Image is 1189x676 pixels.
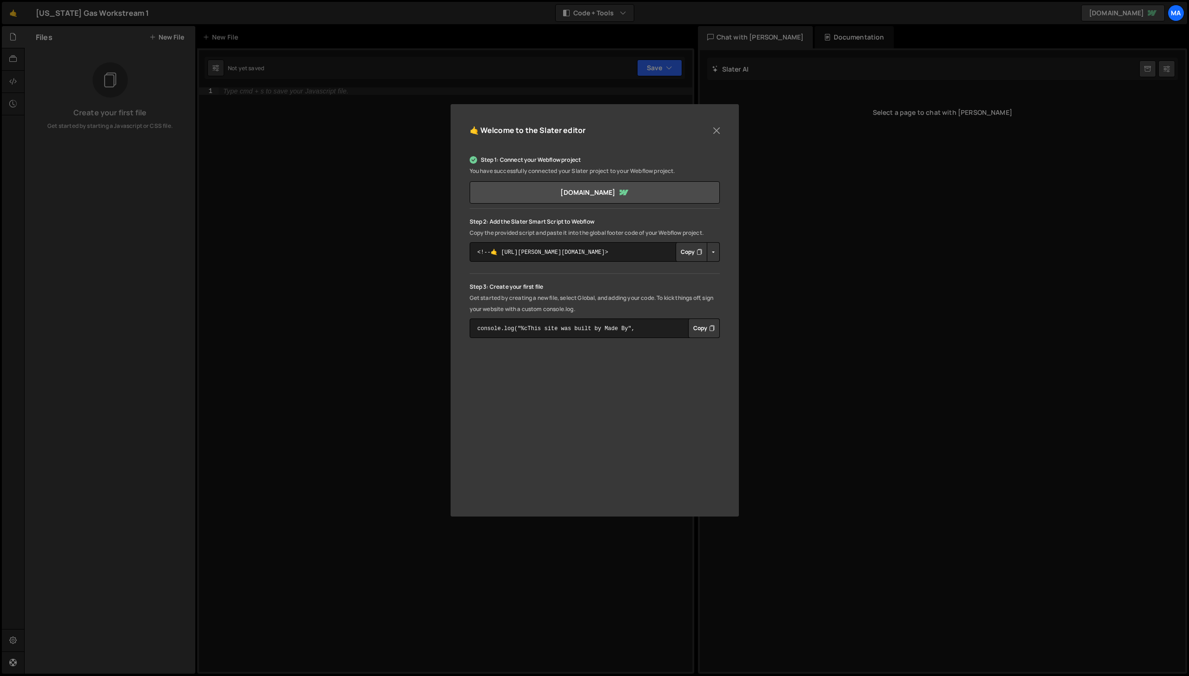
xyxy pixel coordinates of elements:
p: Step 1: Connect your Webflow project [470,154,720,166]
button: Close [710,124,724,138]
p: Step 3: Create your first file [470,281,720,292]
p: Copy the provided script and paste it into the global footer code of your Webflow project. [470,227,720,239]
button: Copy [676,242,707,262]
button: Copy [688,318,720,338]
p: Get started by creating a new file, select Global, and adding your code. To kick things off, sign... [470,292,720,315]
p: You have successfully connected your Slater project to your Webflow project. [470,166,720,177]
a: [DOMAIN_NAME] [470,181,720,204]
h5: 🤙 Welcome to the Slater editor [470,123,586,138]
p: Step 2: Add the Slater Smart Script to Webflow [470,216,720,227]
iframe: YouTube video player [470,359,720,500]
div: Button group with nested dropdown [676,242,720,262]
div: Button group with nested dropdown [688,318,720,338]
a: Ma [1168,5,1184,21]
textarea: <!--🤙 [URL][PERSON_NAME][DOMAIN_NAME]> <script>document.addEventListener("DOMContentLoaded", func... [470,242,720,262]
textarea: console.log("%cThis site was built by Made By", "background:blue;color:#fff;padding: 8px;"); [470,318,720,338]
